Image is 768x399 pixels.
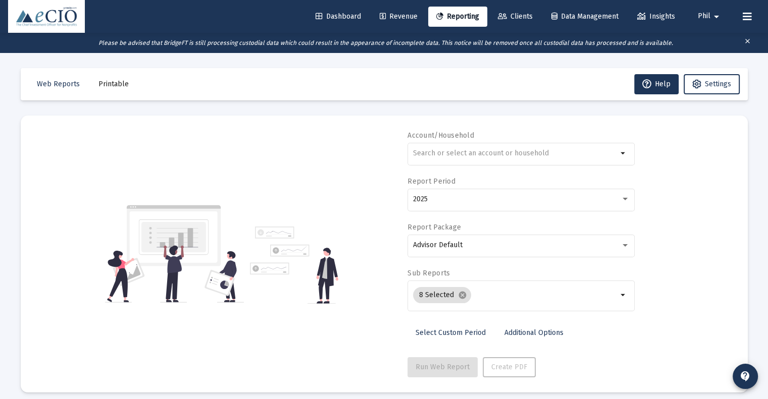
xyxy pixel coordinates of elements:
[686,6,735,26] button: Phil
[407,223,461,232] label: Report Package
[498,12,533,21] span: Clients
[413,241,463,249] span: Advisor Default
[250,226,338,304] img: reporting-alt
[105,204,244,304] img: reporting
[629,7,683,27] a: Insights
[458,291,467,300] mat-icon: cancel
[618,147,630,159] mat-icon: arrow_drop_down
[413,149,618,157] input: Search or select an account or household
[380,12,418,21] span: Revenue
[483,357,536,377] button: Create PDF
[491,363,527,371] span: Create PDF
[98,39,673,46] i: Please be advised that BridgeFT is still processing custodial data which could result in the appe...
[407,131,474,140] label: Account/Household
[407,269,450,277] label: Sub Reports
[413,287,471,303] mat-chip: 8 Selected
[90,74,137,94] button: Printable
[37,80,80,88] span: Web Reports
[436,12,479,21] span: Reporting
[710,7,723,27] mat-icon: arrow_drop_down
[416,328,486,337] span: Select Custom Period
[744,35,751,50] mat-icon: clear
[407,177,455,186] label: Report Period
[684,74,740,94] button: Settings
[413,195,428,203] span: 2025
[372,7,426,27] a: Revenue
[407,357,478,377] button: Run Web Report
[98,80,129,88] span: Printable
[739,370,751,382] mat-icon: contact_support
[618,289,630,301] mat-icon: arrow_drop_down
[490,7,541,27] a: Clients
[543,7,627,27] a: Data Management
[637,12,675,21] span: Insights
[316,12,361,21] span: Dashboard
[642,80,671,88] span: Help
[705,80,731,88] span: Settings
[416,363,470,371] span: Run Web Report
[551,12,619,21] span: Data Management
[16,7,77,27] img: Dashboard
[698,12,710,21] span: Phil
[413,285,618,305] mat-chip-list: Selection
[428,7,487,27] a: Reporting
[308,7,369,27] a: Dashboard
[29,74,88,94] button: Web Reports
[634,74,679,94] button: Help
[504,328,564,337] span: Additional Options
